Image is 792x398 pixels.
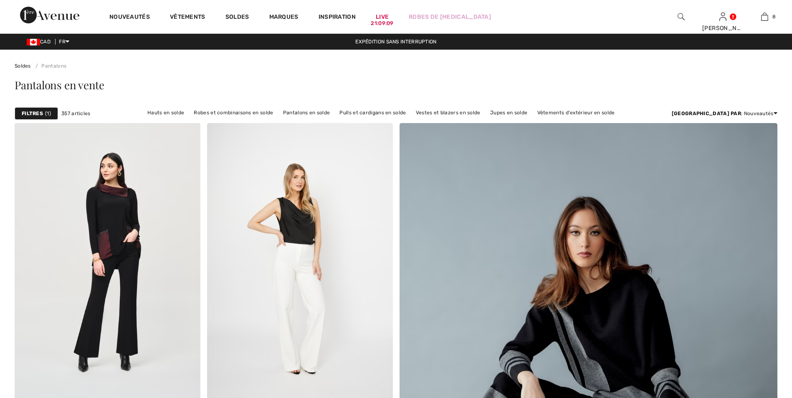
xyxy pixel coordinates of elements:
[269,13,299,22] a: Marques
[744,12,785,22] a: 8
[533,107,619,118] a: Vêtements d'extérieur en solde
[15,63,31,69] a: Soldes
[371,20,393,28] div: 21:09:09
[225,13,249,22] a: Soldes
[27,39,54,45] span: CAD
[45,110,51,117] span: 1
[761,12,768,22] img: Mon panier
[719,13,726,20] a: Se connecter
[409,13,491,21] a: Robes de [MEDICAL_DATA]
[279,107,334,118] a: Pantalons en solde
[143,107,188,118] a: Hauts en solde
[32,63,66,69] a: Pantalons
[672,111,741,116] strong: [GEOGRAPHIC_DATA] par
[319,13,356,22] span: Inspiration
[702,24,743,33] div: [PERSON_NAME]
[109,13,150,22] a: Nouveautés
[486,107,531,118] a: Jupes en solde
[190,107,277,118] a: Robes et combinaisons en solde
[61,110,91,117] span: 357 articles
[15,78,104,92] span: Pantalons en vente
[59,39,69,45] span: FR
[678,12,685,22] img: recherche
[672,110,777,117] div: : Nouveautés
[376,13,389,21] a: Live21:09:09
[20,7,79,23] img: 1ère Avenue
[22,110,43,117] strong: Filtres
[719,12,726,22] img: Mes infos
[27,39,40,45] img: Canadian Dollar
[412,107,485,118] a: Vestes et blazers en solde
[335,107,410,118] a: Pulls et cardigans en solde
[772,13,776,20] span: 8
[170,13,205,22] a: Vêtements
